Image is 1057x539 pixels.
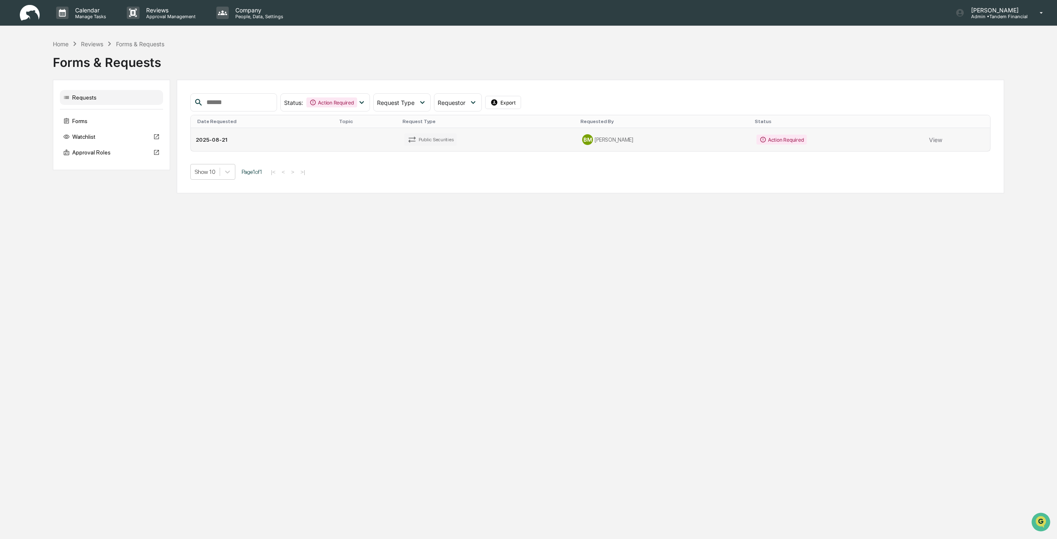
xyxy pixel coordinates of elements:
span: Request Type [377,99,415,106]
span: Page 1 of 1 [242,169,262,175]
div: Action Required [306,97,357,107]
button: Export [485,96,521,109]
button: |< [268,169,278,176]
div: BM [582,134,593,145]
p: [PERSON_NAME] [965,7,1028,14]
div: 🗄️ [60,105,66,112]
a: 🗄️Attestations [57,101,106,116]
div: Public Securities [404,133,457,146]
div: [PERSON_NAME] [582,134,747,145]
img: 1746055101610-c473b297-6a78-478c-a979-82029cc54cd1 [8,63,23,78]
span: Data Lookup [17,120,52,128]
span: Status : [284,99,303,106]
div: Start new chat [28,63,135,71]
button: View [929,131,942,148]
div: Status [755,119,921,124]
div: Date Requested [197,119,332,124]
img: logo [20,5,40,21]
a: 🖐️Preclearance [5,101,57,116]
div: Forms & Requests [116,40,164,47]
iframe: Open customer support [1031,512,1053,534]
button: >| [298,169,308,176]
button: > [289,169,297,176]
div: We're available if you need us! [28,71,104,78]
div: Requests [60,90,163,105]
span: Pylon [82,140,100,146]
div: Watchlist [60,129,163,144]
div: 🖐️ [8,105,15,112]
p: Company [229,7,287,14]
div: 🔎 [8,121,15,127]
div: Request Type [403,119,574,124]
p: Approval Management [140,14,200,19]
p: Manage Tasks [69,14,110,19]
div: Forms & Requests [53,48,1004,70]
button: Start new chat [140,66,150,76]
p: Reviews [140,7,200,14]
p: People, Data, Settings [229,14,287,19]
div: Reviews [81,40,103,47]
button: < [279,169,287,176]
a: Powered byPylon [58,140,100,146]
span: Requestor [438,99,465,106]
span: Attestations [68,104,102,112]
td: 2025-08-21 [191,128,336,151]
p: How can we help? [8,17,150,31]
div: Approval Roles [60,145,163,160]
div: Action Required [756,135,807,145]
input: Clear [21,38,136,46]
span: Preclearance [17,104,53,112]
p: Calendar [69,7,110,14]
div: Forms [60,114,163,128]
div: Topic [339,119,396,124]
p: Admin • Tandem Financial [965,14,1028,19]
a: 🔎Data Lookup [5,116,55,131]
div: Requested By [581,119,748,124]
div: Home [53,40,69,47]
